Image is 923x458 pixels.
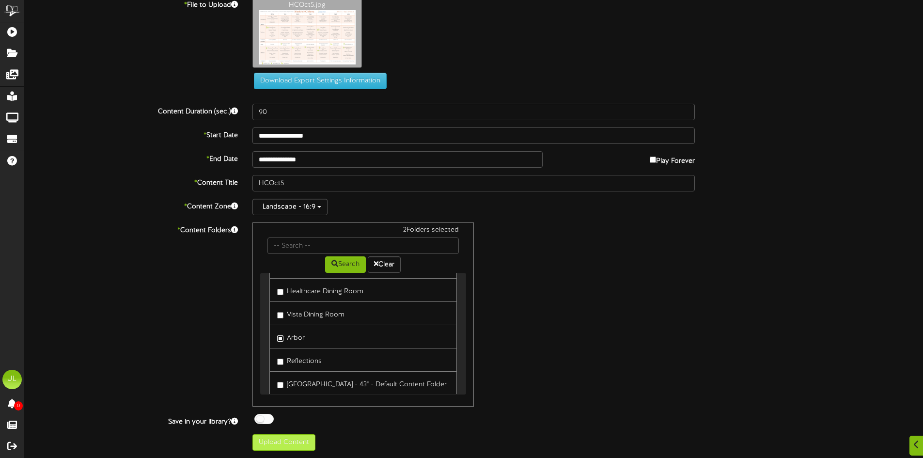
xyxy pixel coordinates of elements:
label: Reflections [277,353,322,366]
input: -- Search -- [267,237,458,254]
label: Healthcare Dining Room [277,284,363,297]
label: Content Title [17,175,245,188]
label: [GEOGRAPHIC_DATA] - 43" - Default Content Folder [277,377,447,390]
div: JL [2,370,22,389]
button: Landscape - 16:9 [252,199,328,215]
label: Save in your library? [17,414,245,427]
label: Start Date [17,127,245,141]
label: Content Folders [17,222,245,236]
label: Content Duration (sec.) [17,104,245,117]
input: Reflections [277,359,283,365]
input: Play Forever [650,157,656,163]
div: 2 Folders selected [260,225,466,237]
label: Vista Dining Room [277,307,344,320]
a: Download Export Settings Information [249,78,387,85]
button: Clear [368,256,401,273]
label: Arbor [277,330,305,343]
input: Arbor [277,335,283,342]
input: [GEOGRAPHIC_DATA] - 43" - Default Content Folder [277,382,283,388]
input: Healthcare Dining Room [277,289,283,295]
input: Vista Dining Room [277,312,283,318]
span: 0 [14,401,23,411]
input: Title of this Content [252,175,695,191]
button: Upload Content [252,434,315,451]
button: Download Export Settings Information [254,73,387,89]
label: End Date [17,151,245,164]
button: Search [325,256,366,273]
label: Play Forever [650,151,695,166]
label: Content Zone [17,199,245,212]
